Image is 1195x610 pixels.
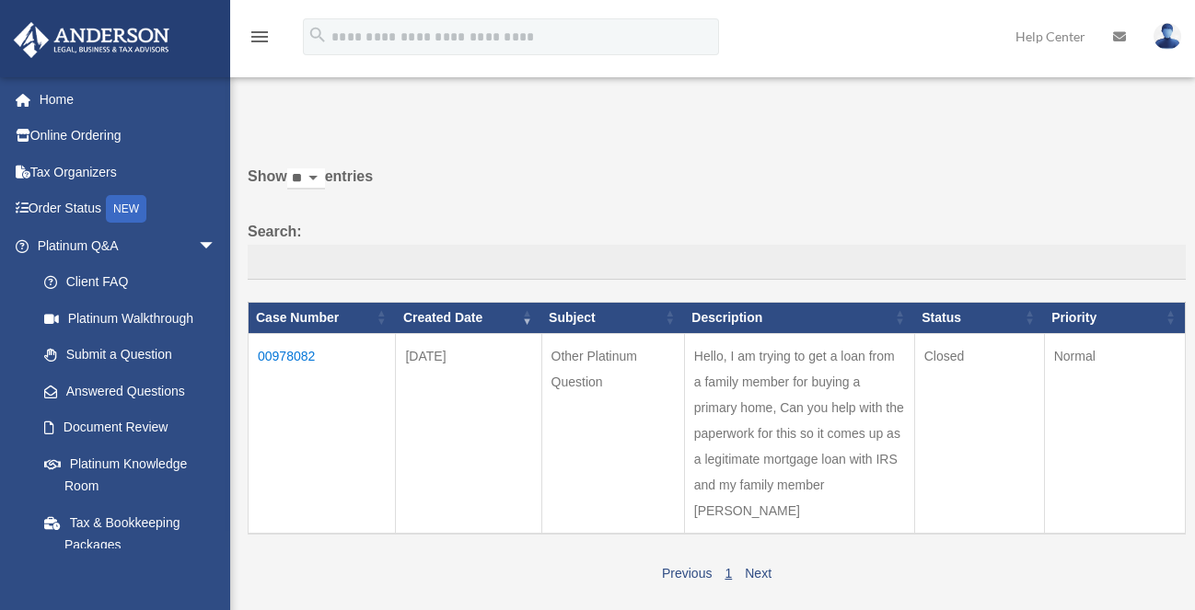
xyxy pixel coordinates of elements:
a: Platinum Walkthrough [26,300,235,337]
input: Search: [248,245,1186,280]
td: Closed [914,333,1044,534]
span: arrow_drop_down [198,227,235,265]
i: search [307,25,328,45]
th: Description: activate to sort column ascending [684,302,914,333]
a: Tax & Bookkeeping Packages [26,504,235,563]
td: [DATE] [396,333,541,534]
a: menu [249,32,271,48]
a: Submit a Question [26,337,235,374]
th: Case Number: activate to sort column ascending [249,302,396,333]
td: 00978082 [249,333,396,534]
td: Hello, I am trying to get a loan from a family member for buying a primary home, Can you help wit... [684,333,914,534]
img: User Pic [1154,23,1181,50]
th: Status: activate to sort column ascending [914,302,1044,333]
a: Platinum Knowledge Room [26,445,235,504]
a: Previous [662,566,712,581]
a: Tax Organizers [13,154,244,190]
a: Order StatusNEW [13,190,244,228]
a: 1 [725,566,732,581]
a: Online Ordering [13,118,244,155]
label: Search: [248,219,1186,280]
a: Document Review [26,409,235,446]
img: Anderson Advisors Platinum Portal [8,22,175,58]
div: NEW [106,195,146,223]
i: menu [249,26,271,48]
a: Home [13,81,244,118]
th: Priority: activate to sort column ascending [1044,302,1185,333]
a: Answered Questions [26,373,226,409]
select: Showentries [287,168,325,190]
a: Next [745,566,772,581]
td: Normal [1044,333,1185,534]
a: Client FAQ [26,264,235,301]
th: Subject: activate to sort column ascending [541,302,684,333]
th: Created Date: activate to sort column ascending [396,302,541,333]
td: Other Platinum Question [541,333,684,534]
a: Platinum Q&Aarrow_drop_down [13,227,235,264]
label: Show entries [248,164,1186,208]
